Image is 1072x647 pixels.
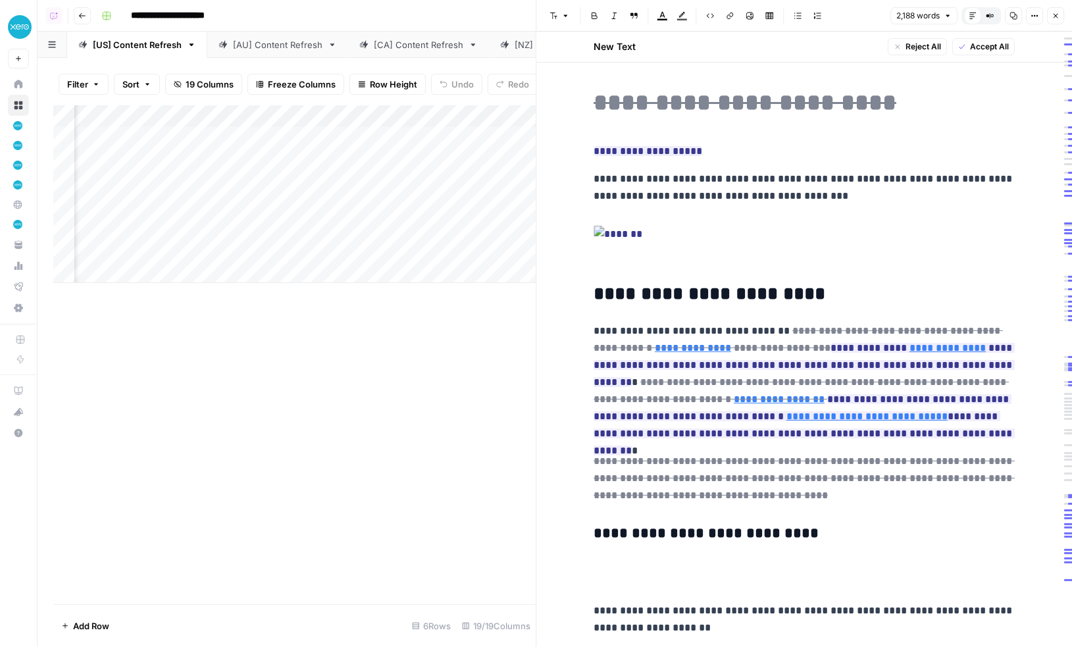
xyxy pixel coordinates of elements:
span: Reject All [906,41,941,53]
button: 19 Columns [165,74,242,95]
a: [AU] Content Refresh [207,32,348,58]
div: [CA] Content Refresh [374,38,463,51]
img: XeroOps Logo [8,15,32,39]
span: Add Row [73,619,109,633]
span: 2,188 words [896,10,940,22]
button: Redo [488,74,538,95]
img: wbynuzzq6lj3nzxpt1e3y1j7uzng [13,220,22,229]
button: 2,188 words [890,7,957,24]
div: 6 Rows [407,615,457,636]
button: Undo [431,74,482,95]
button: Help + Support [8,423,29,444]
div: [US] Content Refresh [93,38,182,51]
a: [CA] Content Refresh [348,32,489,58]
button: What's new? [8,401,29,423]
a: Your Data [8,234,29,255]
span: Accept All [970,41,1009,53]
a: Home [8,74,29,95]
img: wbynuzzq6lj3nzxpt1e3y1j7uzng [13,180,22,190]
span: Filter [67,78,88,91]
span: 19 Columns [186,78,234,91]
button: Row Height [349,74,426,95]
div: 19/19 Columns [457,615,536,636]
span: Undo [451,78,474,91]
button: Add Row [53,615,117,636]
h2: New Text [594,40,636,53]
a: Settings [8,298,29,319]
img: wbynuzzq6lj3nzxpt1e3y1j7uzng [13,121,22,130]
button: Reject All [888,38,947,55]
button: Accept All [952,38,1015,55]
div: [NZ] Content Refresh [515,38,603,51]
div: [AU] Content Refresh [233,38,322,51]
img: wbynuzzq6lj3nzxpt1e3y1j7uzng [13,161,22,170]
a: Browse [8,95,29,116]
button: Freeze Columns [247,74,344,95]
div: What's new? [9,402,28,422]
button: Sort [114,74,160,95]
span: Redo [508,78,529,91]
a: Usage [8,255,29,276]
button: Filter [59,74,109,95]
img: wbynuzzq6lj3nzxpt1e3y1j7uzng [13,141,22,150]
a: [NZ] Content Refresh [489,32,629,58]
a: AirOps Academy [8,380,29,401]
span: Sort [122,78,140,91]
span: Freeze Columns [268,78,336,91]
a: [US] Content Refresh [67,32,207,58]
span: Row Height [370,78,417,91]
button: Workspace: XeroOps [8,11,29,43]
a: Flightpath [8,276,29,298]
